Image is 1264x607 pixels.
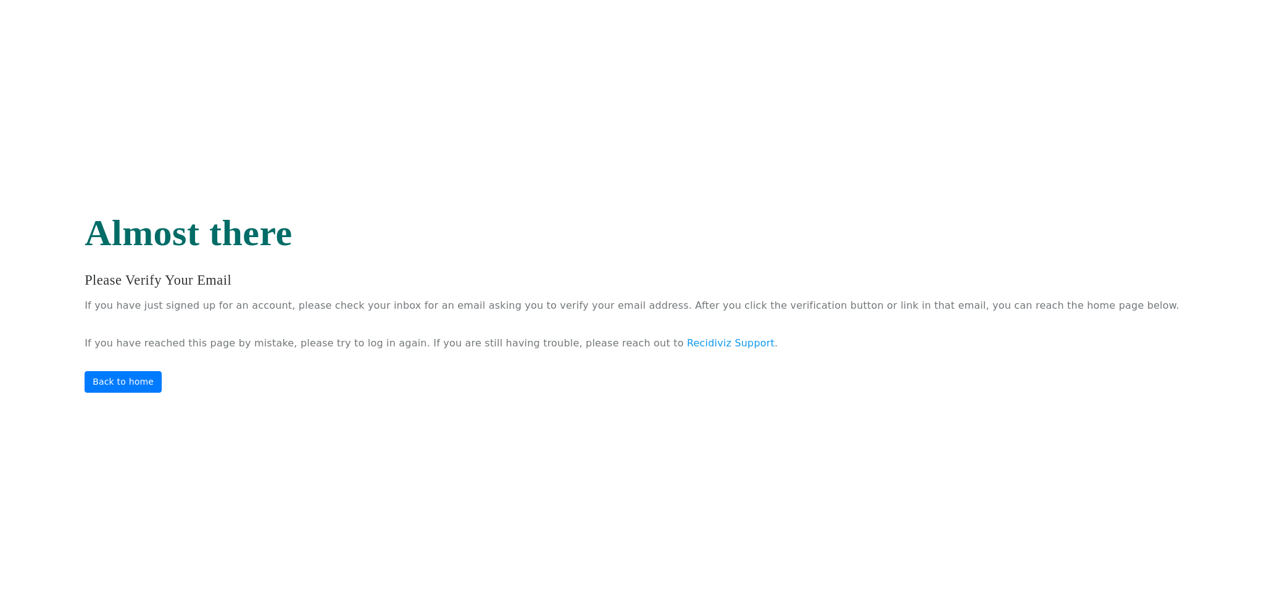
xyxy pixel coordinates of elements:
p: If you have just signed up for an account, please check your inbox for an email asking you to ver... [85,296,1179,315]
h3: Please verify your email [85,270,1179,291]
a: Back to home [85,371,162,393]
h1: Almost there [85,214,1179,251]
a: Recidiviz Support [687,337,775,349]
p: If you have reached this page by mistake, please try to log in again. If you are still having tro... [85,334,1179,353]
